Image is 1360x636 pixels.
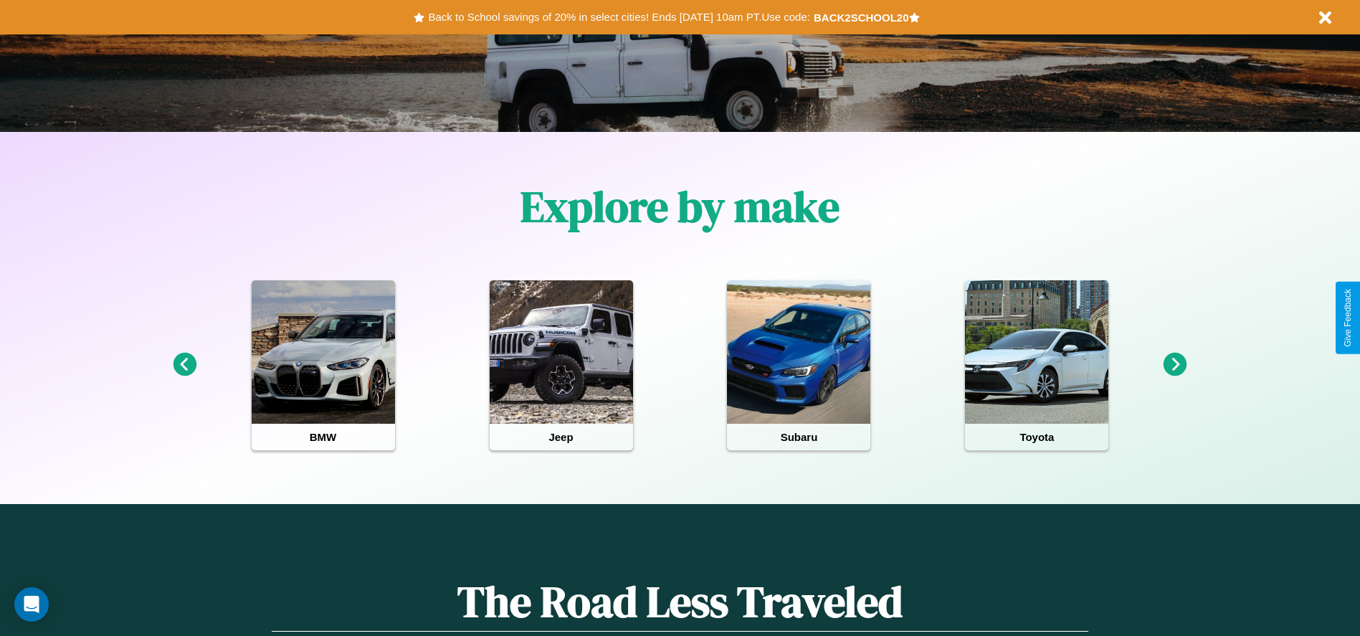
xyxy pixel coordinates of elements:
[520,177,840,236] h1: Explore by make
[727,424,870,450] h4: Subaru
[490,424,633,450] h4: Jeep
[252,424,395,450] h4: BMW
[272,572,1088,632] h1: The Road Less Traveled
[424,7,813,27] button: Back to School savings of 20% in select cities! Ends [DATE] 10am PT.Use code:
[965,424,1108,450] h4: Toyota
[14,587,49,622] div: Open Intercom Messenger
[1343,289,1353,347] div: Give Feedback
[814,11,909,24] b: BACK2SCHOOL20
